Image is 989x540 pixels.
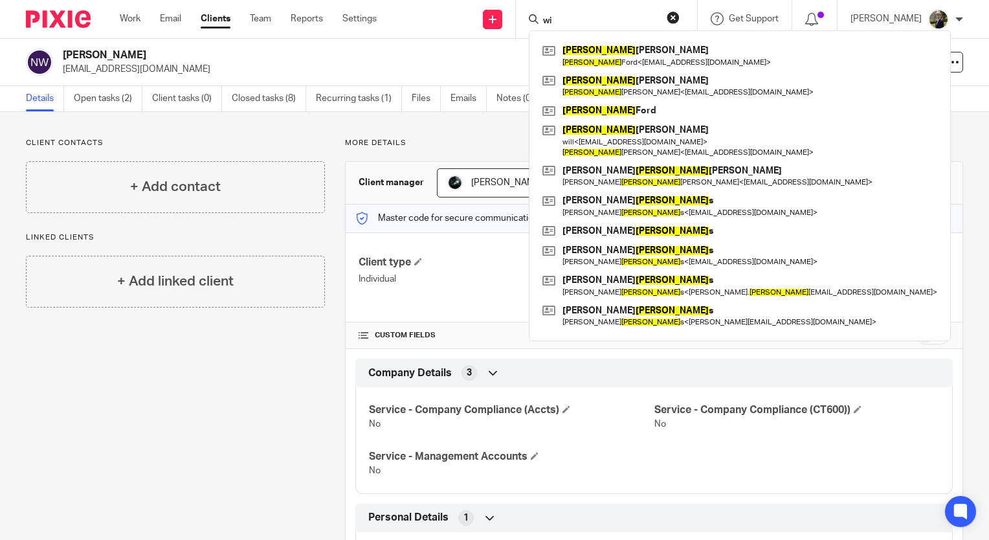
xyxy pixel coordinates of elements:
[74,86,142,111] a: Open tasks (2)
[26,49,53,76] img: svg%3E
[368,511,449,524] span: Personal Details
[359,176,424,189] h3: Client manager
[496,86,544,111] a: Notes (0)
[471,178,542,187] span: [PERSON_NAME]
[359,256,654,269] h4: Client type
[120,12,140,25] a: Work
[928,9,949,30] img: ACCOUNTING4EVERYTHING-9.jpg
[654,420,666,429] span: No
[369,403,654,417] h4: Service - Company Compliance (Accts)
[160,12,181,25] a: Email
[355,212,579,225] p: Master code for secure communications and files
[542,16,658,27] input: Search
[232,86,306,111] a: Closed tasks (8)
[729,14,779,23] span: Get Support
[26,138,325,148] p: Client contacts
[345,138,963,148] p: More details
[26,232,325,243] p: Linked clients
[447,175,463,190] img: 1000002122.jpg
[26,10,91,28] img: Pixie
[463,512,469,524] span: 1
[450,86,487,111] a: Emails
[117,271,234,291] h4: + Add linked client
[342,12,377,25] a: Settings
[201,12,230,25] a: Clients
[316,86,402,111] a: Recurring tasks (1)
[359,330,654,341] h4: CUSTOM FIELDS
[63,63,787,76] p: [EMAIL_ADDRESS][DOMAIN_NAME]
[359,273,654,286] p: Individual
[654,403,939,417] h4: Service - Company Compliance (CT600))
[26,86,64,111] a: Details
[369,450,654,464] h4: Service - Management Accounts
[467,366,472,379] span: 3
[63,49,642,62] h2: [PERSON_NAME]
[369,420,381,429] span: No
[368,366,452,380] span: Company Details
[130,177,221,197] h4: + Add contact
[291,12,323,25] a: Reports
[412,86,441,111] a: Files
[250,12,271,25] a: Team
[667,11,680,24] button: Clear
[369,466,381,475] span: No
[850,12,922,25] p: [PERSON_NAME]
[152,86,222,111] a: Client tasks (0)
